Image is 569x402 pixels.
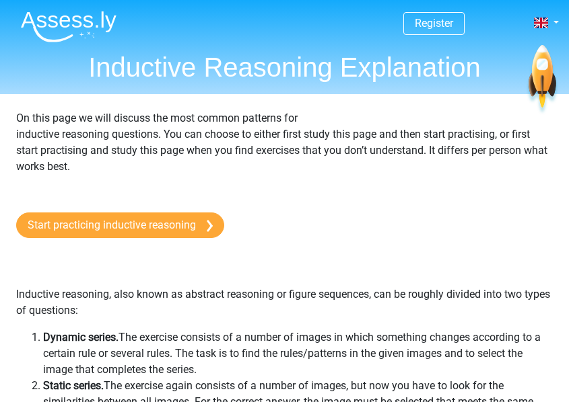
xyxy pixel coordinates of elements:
img: Assessly [21,11,116,42]
img: spaceship.7d73109d6933.svg [526,45,559,115]
a: Register [415,17,453,30]
a: Start practicing inductive reasoning [16,212,224,238]
b: Static series. [43,379,104,392]
b: Dynamic series. [43,331,119,344]
p: On this page we will discuss the most common patterns for inductive reasoning questions. You can ... [16,110,553,191]
li: The exercise consists of a number of images in which something changes according to a certain rul... [43,329,553,378]
img: arrow-right.e5bd35279c78.svg [207,220,213,232]
p: Inductive reasoning, also known as abstract reasoning or figure sequences, can be roughly divided... [16,254,553,319]
h1: Inductive Reasoning Explanation [10,51,559,83]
